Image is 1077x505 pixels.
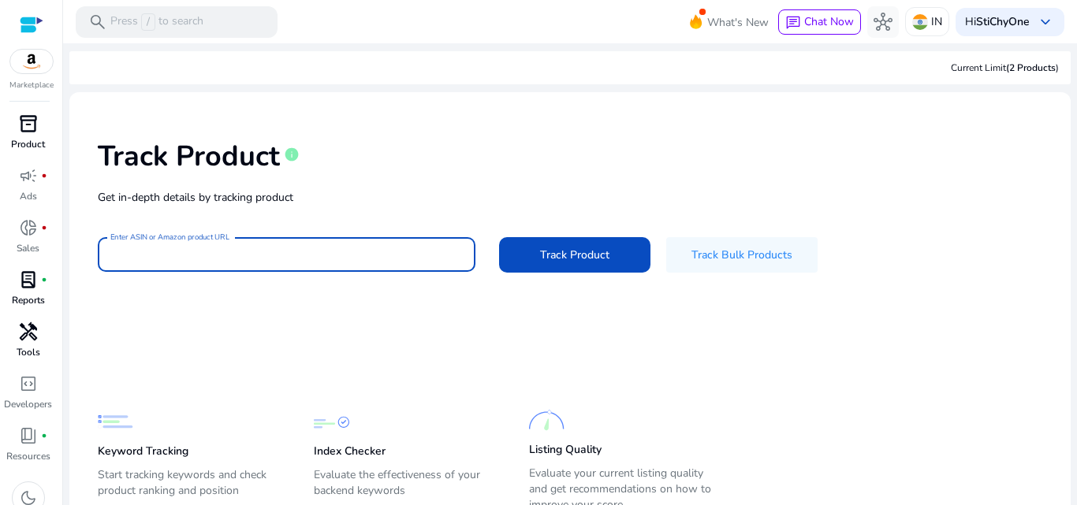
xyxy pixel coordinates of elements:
span: campaign [19,166,38,185]
img: Keyword Tracking [98,404,133,440]
p: Press to search [110,13,203,31]
span: chat [785,15,801,31]
div: Current Limit ) [951,61,1059,75]
p: Keyword Tracking [98,444,188,459]
p: Product [11,137,45,151]
span: donut_small [19,218,38,237]
span: Track Bulk Products [691,247,792,263]
p: IN [931,8,942,35]
span: Track Product [540,247,609,263]
p: Developers [4,397,52,411]
h1: Track Product [98,139,280,173]
img: Listing Quality [529,403,565,438]
p: Index Checker [314,444,386,459]
mat-label: Enter ASIN or Amazon product URL [110,232,229,243]
button: Track Product [499,237,650,273]
span: search [88,13,107,32]
span: / [141,13,155,31]
button: chatChat Now [778,9,861,35]
p: Listing Quality [529,442,602,458]
img: in.svg [912,14,928,30]
span: keyboard_arrow_down [1036,13,1055,32]
b: StiChyOne [976,14,1030,29]
p: Reports [12,293,45,307]
p: Hi [965,17,1030,28]
p: Resources [6,449,50,463]
span: code_blocks [19,374,38,393]
span: Chat Now [804,14,854,29]
img: amazon.svg [10,50,53,73]
span: fiber_manual_record [41,173,47,179]
span: fiber_manual_record [41,277,47,283]
span: info [284,147,300,162]
span: (2 Products [1006,61,1056,74]
p: Get in-depth details by tracking product [98,189,1042,206]
p: Marketplace [9,80,54,91]
span: handyman [19,322,38,341]
span: hub [874,13,893,32]
button: hub [867,6,899,38]
span: book_4 [19,426,38,445]
img: Index Checker [314,404,349,440]
p: Tools [17,345,40,359]
button: Track Bulk Products [666,237,818,273]
span: inventory_2 [19,114,38,133]
p: Sales [17,241,39,255]
span: What's New [707,9,769,36]
span: lab_profile [19,270,38,289]
p: Ads [20,189,37,203]
span: fiber_manual_record [41,225,47,231]
span: fiber_manual_record [41,433,47,439]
